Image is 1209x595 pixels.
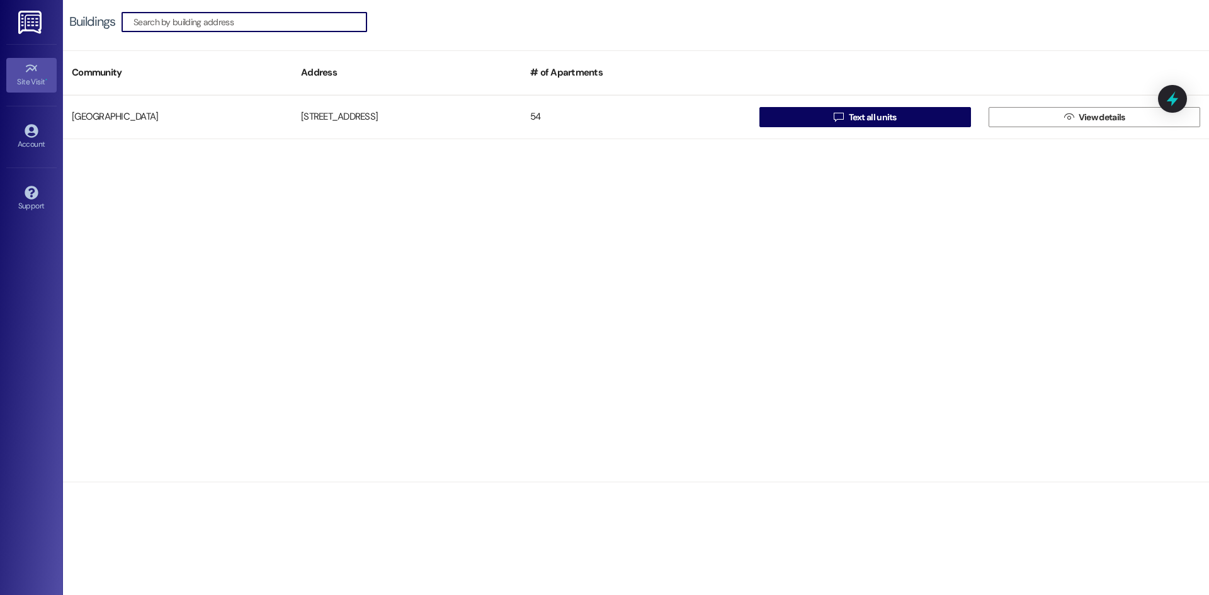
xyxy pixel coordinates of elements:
span: • [45,76,47,84]
i:  [1064,112,1074,122]
div: [STREET_ADDRESS] [292,105,521,130]
div: Buildings [69,15,115,28]
div: # of Apartments [521,57,751,88]
a: Account [6,120,57,154]
a: Support [6,182,57,216]
div: 54 [521,105,751,130]
a: Site Visit • [6,58,57,92]
button: Text all units [759,107,971,127]
i:  [834,112,843,122]
span: View details [1079,111,1125,124]
span: Text all units [849,111,897,124]
div: [GEOGRAPHIC_DATA] [63,105,292,130]
img: ResiDesk Logo [18,11,44,34]
div: Address [292,57,521,88]
div: Community [63,57,292,88]
button: View details [989,107,1200,127]
input: Search by building address [133,13,366,31]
